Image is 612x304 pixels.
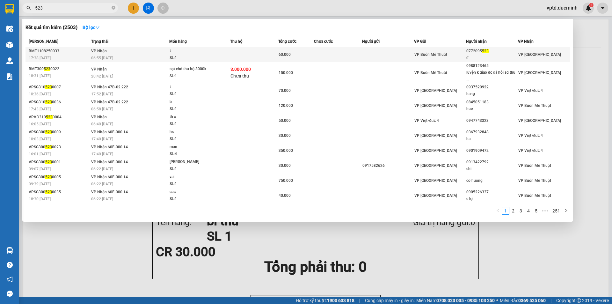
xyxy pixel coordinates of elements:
a: 2 [510,207,517,214]
img: warehouse-icon [6,247,13,254]
a: 4 [525,207,532,214]
span: Chưa cước [314,39,333,44]
img: solution-icon [6,73,13,80]
span: VP [GEOGRAPHIC_DATA] [518,52,561,57]
span: 06:22 [DATE] [91,167,113,171]
div: BMT1108250033 [29,48,89,55]
li: 2 [509,207,517,215]
span: VP Nhận [91,67,107,71]
a: 3 [517,207,524,214]
div: vai [170,174,217,181]
span: VP Buôn Mê Thuột [518,103,551,108]
div: hs [170,129,217,136]
span: 70.000 [279,88,291,93]
span: 523 [482,49,489,53]
span: right [564,209,568,212]
div: 0988123465 [466,63,518,69]
span: 40.000 [279,193,291,198]
h3: Kết quả tìm kiếm ( 2503 ) [25,24,77,31]
div: 0937520922 [466,84,518,91]
div: đ [466,55,518,61]
div: cuc [170,189,217,196]
span: [PERSON_NAME] [29,39,58,44]
span: VP [GEOGRAPHIC_DATA] [414,133,457,138]
span: VP [GEOGRAPHIC_DATA] [414,178,457,183]
span: VP Nhận 47B-02.222 [91,100,128,104]
span: 20:42 [DATE] [91,74,113,78]
div: VPSG300 0035 [29,189,89,196]
span: ••• [540,207,550,215]
div: VPSG300 0005 [29,174,89,181]
a: 251 [550,207,562,214]
span: VP Nhận 60F-000.14 [91,175,128,179]
div: SL: 1 [170,73,217,80]
span: 150.000 [279,70,293,75]
span: VP [GEOGRAPHIC_DATA] [414,88,457,93]
button: right [562,207,570,215]
li: VP VP [GEOGRAPHIC_DATA] [3,27,44,48]
span: down [95,25,100,30]
span: VP Nhận 60F-000.14 [91,190,128,194]
span: 17:43 [DATE] [29,107,51,111]
div: SL: 1 [170,136,217,143]
span: 06:55 [DATE] [91,56,113,60]
span: search [26,6,31,10]
span: VP Buôn Mê Thuột [414,70,447,75]
span: 06:40 [DATE] [91,122,113,126]
span: VP Nhận 47B-02.222 [91,85,128,89]
span: VP Buôn Mê Thuột [518,178,551,183]
span: 16:01 [DATE] [29,152,51,156]
div: 0905226337 [466,189,518,196]
span: VP Việt Đức 4 [518,148,543,153]
span: 30.000 [279,133,291,138]
span: 17:38 [DATE] [29,56,51,60]
div: t [170,84,217,91]
span: VP Nhận 60F-000.14 [91,130,128,134]
span: Chưa thu [230,73,249,78]
span: 523 [45,130,52,134]
div: 0772095 [466,48,518,55]
span: 523 [46,115,53,119]
span: VP Nhận 60F-000.14 [91,160,128,164]
span: 09:39 [DATE] [29,182,51,186]
span: 50.000 [279,118,291,123]
button: Bộ lọcdown [77,22,105,33]
span: 06:22 [DATE] [91,182,113,186]
span: VP Nhận [91,49,107,53]
div: 0367932848 [466,129,518,136]
span: 17:40 [DATE] [91,152,113,156]
span: 06:58 [DATE] [91,107,113,111]
span: VP Việt Đức 4 [414,118,439,123]
span: 17:40 [DATE] [91,137,113,141]
span: 750.000 [279,178,293,183]
div: 0901909472 [466,147,518,154]
span: 523 [45,190,52,194]
div: SL: 1 [170,196,217,203]
li: Next 5 Pages [540,207,550,215]
div: 0947743323 [466,117,518,124]
span: Tổng cước [278,39,296,44]
span: 30.000 [279,163,291,168]
a: 1 [502,207,509,214]
span: question-circle [7,262,13,268]
span: Người gửi [362,39,380,44]
span: VP [GEOGRAPHIC_DATA] [518,118,561,123]
span: 10:36 [DATE] [29,92,51,96]
div: SL: 1 [170,166,217,173]
span: VP Buôn Mê Thuột [518,163,551,168]
span: VP Việt Đức 4 [518,133,543,138]
div: VPSG300 0009 [29,129,89,136]
span: Thu hộ [230,39,242,44]
li: 5 [532,207,540,215]
div: c lợi [466,196,518,202]
span: Món hàng [169,39,187,44]
span: VP Gửi [414,39,426,44]
span: 10:03 [DATE] [29,137,51,141]
div: b [170,99,217,106]
div: co huong [466,177,518,184]
span: 523 [45,100,52,104]
div: SL: 1 [170,181,217,188]
span: 09:07 [DATE] [29,167,51,171]
span: VP Buôn Mê Thuột [518,193,551,198]
img: warehouse-icon [6,57,13,64]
